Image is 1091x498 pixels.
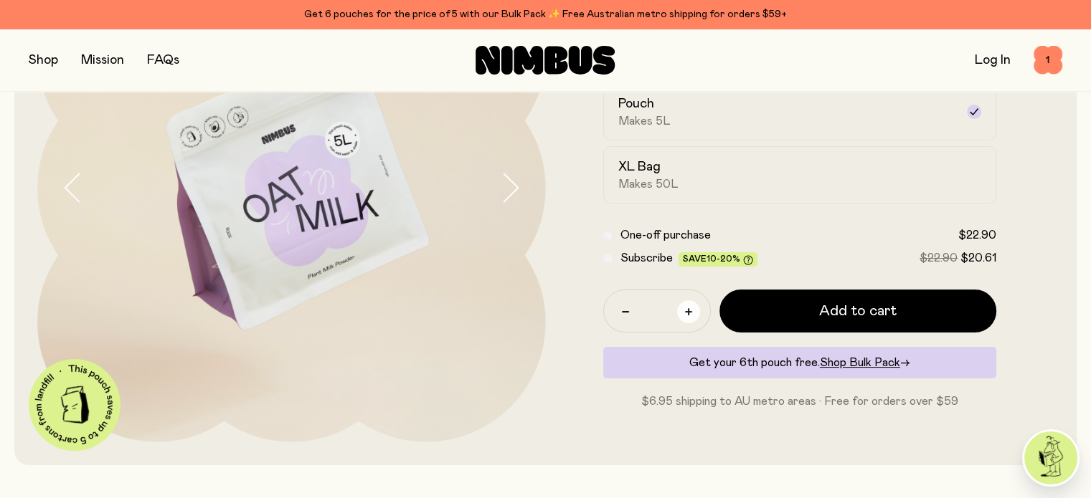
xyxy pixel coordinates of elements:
span: One-off purchase [620,229,711,241]
span: Makes 50L [618,177,679,191]
div: Get your 6th pouch free. [603,347,997,378]
span: $22.90 [958,229,996,241]
p: $6.95 shipping to AU metro areas · Free for orders over $59 [603,393,997,410]
a: FAQs [147,54,179,67]
img: agent [1024,431,1077,484]
a: Mission [81,54,124,67]
span: $22.90 [920,252,958,264]
button: 1 [1034,46,1062,75]
button: Add to cart [719,289,997,332]
div: Get 6 pouches for the price of 5 with our Bulk Pack ✨ Free Australian metro shipping for orders $59+ [29,6,1062,23]
a: Log In [975,54,1011,67]
h2: Pouch [618,95,654,112]
span: $20.61 [960,252,996,264]
a: Shop Bulk Pack→ [820,357,910,368]
span: Add to cart [819,301,897,321]
h2: XL Bag [618,158,661,176]
span: Save [683,254,753,265]
span: Subscribe [620,252,673,264]
span: Shop Bulk Pack [820,357,900,368]
span: Makes 5L [618,114,671,128]
span: 10-20% [707,254,740,263]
